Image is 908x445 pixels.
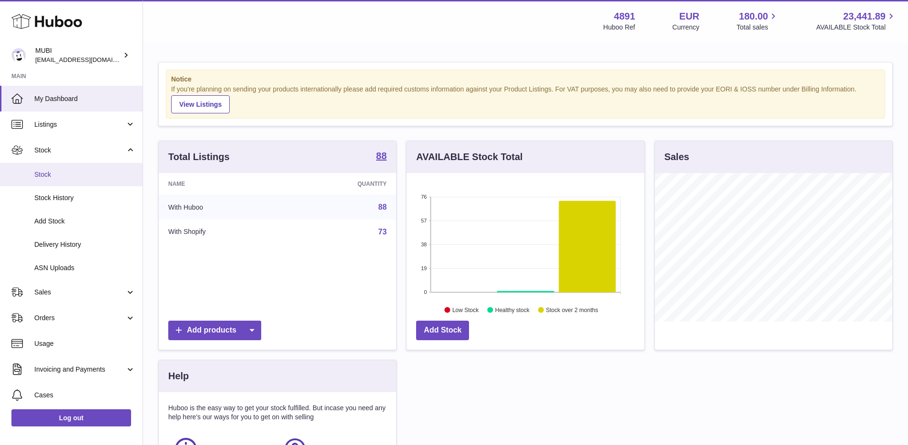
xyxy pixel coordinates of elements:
[679,10,699,23] strong: EUR
[673,23,700,32] div: Currency
[34,94,135,103] span: My Dashboard
[11,48,26,62] img: shop@mubi.com
[34,339,135,348] span: Usage
[376,151,387,161] strong: 88
[736,23,779,32] span: Total sales
[159,195,287,220] td: With Huboo
[159,220,287,244] td: With Shopify
[34,217,135,226] span: Add Stock
[171,95,230,113] a: View Listings
[35,56,140,63] span: [EMAIL_ADDRESS][DOMAIN_NAME]
[34,170,135,179] span: Stock
[816,10,897,32] a: 23,441.89 AVAILABLE Stock Total
[168,404,387,422] p: Huboo is the easy way to get your stock fulfilled. But incase you need any help here's our ways f...
[736,10,779,32] a: 180.00 Total sales
[34,391,135,400] span: Cases
[376,151,387,162] a: 88
[416,151,522,163] h3: AVAILABLE Stock Total
[603,23,635,32] div: Huboo Ref
[421,242,427,247] text: 38
[452,306,479,313] text: Low Stock
[34,314,125,323] span: Orders
[34,120,125,129] span: Listings
[416,321,469,340] a: Add Stock
[34,146,125,155] span: Stock
[495,306,530,313] text: Healthy stock
[816,23,897,32] span: AVAILABLE Stock Total
[168,370,189,383] h3: Help
[34,263,135,273] span: ASN Uploads
[421,218,427,223] text: 57
[34,288,125,297] span: Sales
[34,365,125,374] span: Invoicing and Payments
[11,409,131,426] a: Log out
[546,306,598,313] text: Stock over 2 months
[378,203,387,211] a: 88
[614,10,635,23] strong: 4891
[34,240,135,249] span: Delivery History
[168,151,230,163] h3: Total Listings
[424,289,427,295] text: 0
[171,85,880,113] div: If you're planning on sending your products internationally please add required customs informati...
[171,75,880,84] strong: Notice
[34,193,135,202] span: Stock History
[35,46,121,64] div: MUBI
[287,173,397,195] th: Quantity
[421,265,427,271] text: 19
[664,151,689,163] h3: Sales
[159,173,287,195] th: Name
[739,10,768,23] span: 180.00
[421,194,427,200] text: 76
[843,10,886,23] span: 23,441.89
[378,228,387,236] a: 73
[168,321,261,340] a: Add products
